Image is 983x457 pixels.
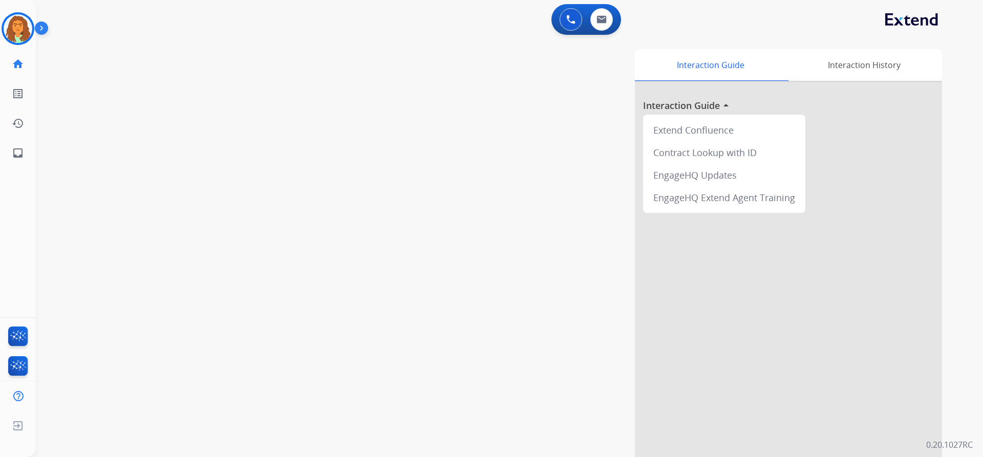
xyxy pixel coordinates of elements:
mat-icon: home [12,58,24,70]
div: EngageHQ Extend Agent Training [647,186,801,209]
p: 0.20.1027RC [926,439,973,451]
img: avatar [4,14,32,43]
div: Interaction History [786,49,942,81]
div: Extend Confluence [647,119,801,141]
mat-icon: inbox [12,147,24,159]
div: Interaction Guide [635,49,786,81]
div: Contract Lookup with ID [647,141,801,164]
mat-icon: list_alt [12,88,24,100]
div: EngageHQ Updates [647,164,801,186]
mat-icon: history [12,117,24,129]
